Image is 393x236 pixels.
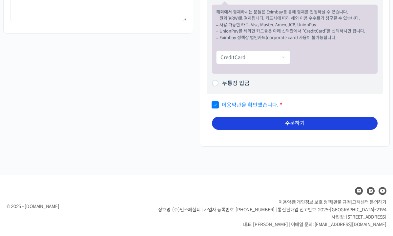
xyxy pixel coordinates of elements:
span: 고객센터 문의하기 [352,199,386,205]
span: 대화 [60,192,68,197]
a: 개인정보 보호 정책 [297,199,332,205]
span: 설정 [101,191,109,197]
label: 무통장 입금 [222,80,250,87]
p: | | | 상호명: (주)언스페셜티 | 사업자 등록번호: [PHONE_NUMBER] | 통신판매업 신고번호: 2025-[GEOGRAPHIC_DATA]-2194 사업장: [ST... [158,199,386,228]
abbr: 필수 [280,102,282,108]
p: 해외에서 결제하시는 분들은 Eximbay를 통해 결제를 진행하실 수 있습니다. – 원화(KRW)로 결제됩니다. 카드사에 따라 해외 이용 수수료가 청구될 수 있습니다. – 사용... [216,9,373,41]
a: 대화 [43,181,85,198]
div: © 2025 - [DOMAIN_NAME] [7,202,142,211]
span: 을 확인했습니다. [212,102,279,108]
a: 홈 [2,181,43,198]
a: 설정 [85,181,126,198]
span: 홈 [21,191,25,197]
a: 환불 규정 [333,199,351,205]
button: 주문하기 [212,117,378,130]
a: 이용약관 [279,199,295,205]
a: 이용약관 [222,102,241,108]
